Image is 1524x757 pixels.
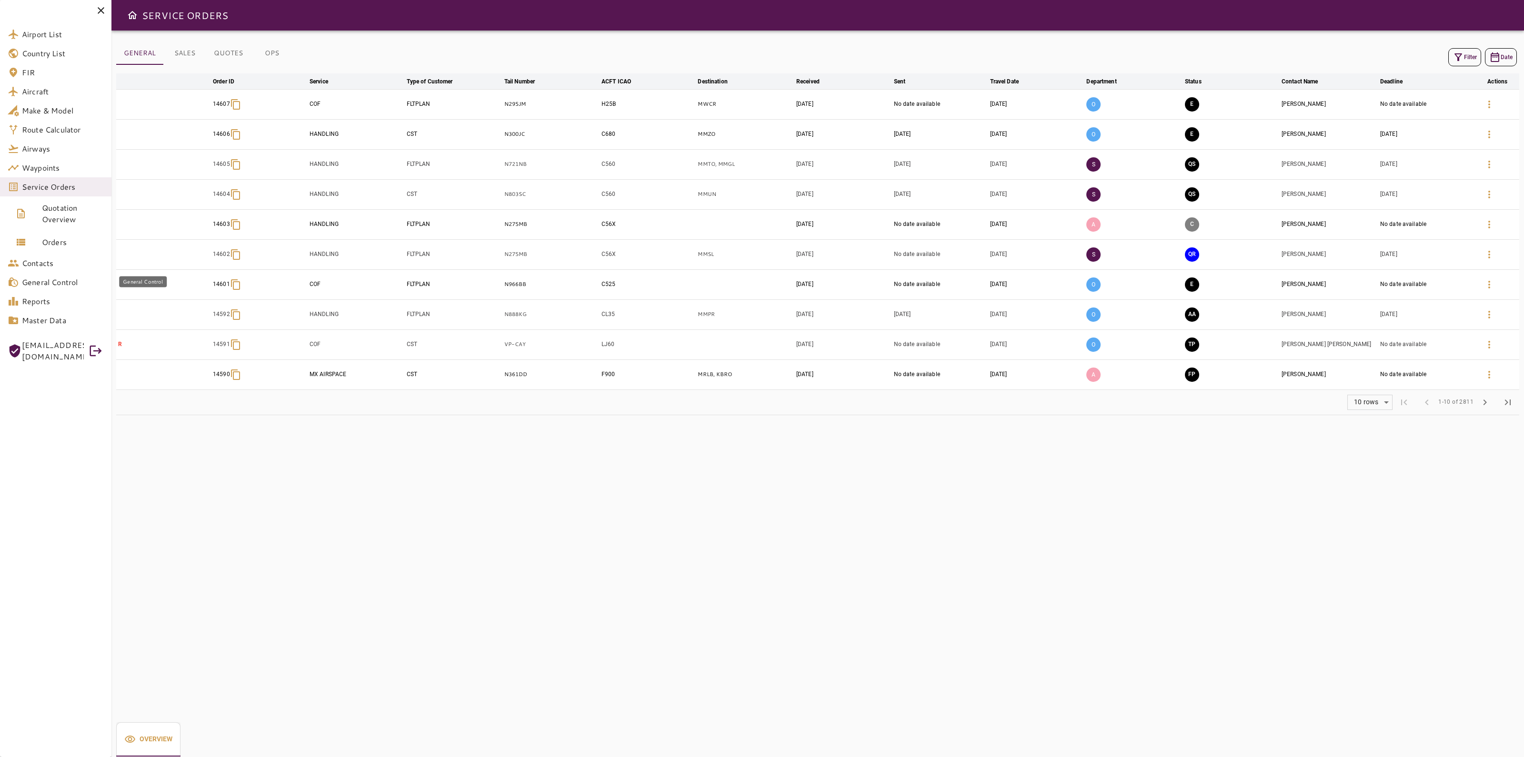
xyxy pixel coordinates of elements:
td: MX AIRSPACE [308,359,405,389]
div: Destination [698,76,727,87]
button: EXECUTION [1185,127,1199,142]
td: HANDLING [308,149,405,179]
td: HANDLING [308,119,405,149]
p: S [1086,157,1101,172]
p: N275MB [504,250,598,258]
td: [PERSON_NAME] [1280,299,1378,329]
td: [DATE] [794,119,892,149]
td: No date available [892,209,988,239]
span: Type of Customer [407,76,465,87]
td: [DATE] [892,299,988,329]
span: Department [1086,76,1129,87]
td: No date available [1378,89,1476,119]
td: [DATE] [988,269,1085,299]
span: Last Page [1496,391,1519,414]
td: FLTPLAN [405,239,502,269]
button: Details [1478,183,1501,206]
p: O [1086,307,1101,322]
button: Details [1478,273,1501,296]
button: Filter [1448,48,1481,66]
button: FINAL PREPARATION [1185,368,1199,382]
span: Sent [894,76,918,87]
td: HANDLING [308,299,405,329]
div: General Control [119,276,167,287]
td: [PERSON_NAME] [1280,269,1378,299]
span: Quotation Overview [42,202,104,225]
td: [PERSON_NAME] [1280,119,1378,149]
div: 10 rows [1352,398,1381,406]
td: No date available [892,329,988,359]
span: [EMAIL_ADDRESS][DOMAIN_NAME] [22,339,84,362]
button: Details [1478,303,1501,326]
span: Previous Page [1415,391,1438,414]
span: Airways [22,143,104,154]
div: Tail Number [504,76,535,87]
span: Order ID [213,76,247,87]
td: C680 [600,119,696,149]
td: [DATE] [1378,299,1476,329]
span: First Page [1393,391,1415,414]
td: [DATE] [794,89,892,119]
button: GENERAL [116,42,163,65]
p: A [1086,217,1101,232]
td: COF [308,269,405,299]
p: S [1086,247,1101,262]
button: EXECUTION [1185,97,1199,112]
div: basic tabs example [116,42,293,65]
span: Status [1185,76,1214,87]
button: Details [1478,243,1501,266]
p: MMUN [698,190,792,198]
span: Aircraft [22,86,104,97]
td: [PERSON_NAME] [1280,89,1378,119]
td: [DATE] [794,299,892,329]
td: [PERSON_NAME] [PERSON_NAME] [1280,329,1378,359]
td: C525 [600,269,696,299]
td: [DATE] [988,239,1085,269]
td: [PERSON_NAME] [1280,149,1378,179]
td: No date available [1378,329,1476,359]
td: FLTPLAN [405,89,502,119]
td: HANDLING [308,209,405,239]
button: EXECUTION [1185,277,1199,292]
p: A [1086,368,1101,382]
td: [DATE] [988,149,1085,179]
span: Contacts [22,257,104,269]
span: Master Data [22,315,104,326]
td: FLTPLAN [405,269,502,299]
td: FLTPLAN [405,209,502,239]
div: Contact Name [1282,76,1318,87]
button: CANCELED [1185,217,1199,232]
div: Deadline [1380,76,1403,87]
span: Reports [22,296,104,307]
td: [DATE] [794,239,892,269]
p: 14601 [213,280,230,288]
p: 14604 [213,190,230,198]
td: [DATE] [988,359,1085,389]
div: Travel Date [990,76,1019,87]
td: [PERSON_NAME] [1280,209,1378,239]
td: No date available [892,89,988,119]
button: QUOTES [206,42,251,65]
div: Department [1086,76,1116,87]
p: S [1086,187,1101,202]
td: CST [405,119,502,149]
div: ACFT ICAO [602,76,631,87]
span: Route Calculator [22,124,104,135]
p: 14606 [213,130,230,138]
button: Details [1478,123,1501,146]
td: [DATE] [988,329,1085,359]
td: No date available [892,269,988,299]
td: No date available [892,239,988,269]
td: HANDLING [308,179,405,209]
span: Deadline [1380,76,1415,87]
td: [DATE] [988,299,1085,329]
p: N803SC [504,190,598,198]
button: TRIP PREPARATION [1185,338,1199,352]
td: No date available [892,359,988,389]
span: Contact Name [1282,76,1331,87]
button: Details [1478,93,1501,116]
p: N888KG [504,310,598,318]
span: Travel Date [990,76,1031,87]
button: Details [1478,213,1501,236]
span: General Control [22,276,104,288]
